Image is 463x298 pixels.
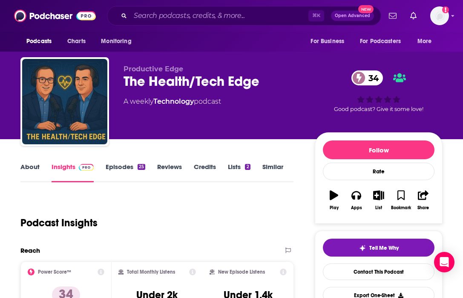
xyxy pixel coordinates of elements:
[245,164,250,170] div: 2
[351,205,362,210] div: Apps
[20,246,40,254] h2: Reach
[417,35,432,47] span: More
[368,185,390,216] button: List
[330,205,339,210] div: Play
[14,8,96,24] img: Podchaser - Follow, Share and Rate Podcasts
[79,164,94,171] img: Podchaser Pro
[430,6,449,25] button: Show profile menu
[354,33,413,50] button: open menu
[430,6,449,25] span: Logged in as weareheadstart
[138,164,145,170] div: 25
[124,96,221,107] div: A weekly podcast
[385,9,400,23] a: Show notifications dropdown
[311,35,344,47] span: For Business
[315,65,443,118] div: 34Good podcast? Give it some love!
[412,185,434,216] button: Share
[360,35,401,47] span: For Podcasters
[335,14,370,18] span: Open Advanced
[360,70,383,85] span: 34
[124,65,183,73] span: Productive Edge
[308,10,324,21] span: ⌘ K
[442,6,449,13] svg: Add a profile image
[107,6,381,26] div: Search podcasts, credits, & more...
[390,185,412,216] button: Bookmark
[375,205,382,210] div: List
[130,9,308,23] input: Search podcasts, credits, & more...
[334,106,423,112] span: Good podcast? Give it some love!
[434,252,454,272] div: Open Intercom Messenger
[323,163,434,180] div: Rate
[20,163,40,182] a: About
[106,163,145,182] a: Episodes25
[157,163,182,182] a: Reviews
[101,35,131,47] span: Monitoring
[262,163,283,182] a: Similar
[430,6,449,25] img: User Profile
[323,239,434,257] button: tell me why sparkleTell Me Why
[26,35,52,47] span: Podcasts
[358,5,374,13] span: New
[369,245,399,251] span: Tell Me Why
[411,33,443,50] button: open menu
[323,263,434,280] a: Contact This Podcast
[305,33,355,50] button: open menu
[95,33,142,50] button: open menu
[38,269,71,275] h2: Power Score™
[417,205,429,210] div: Share
[331,11,374,21] button: Open AdvancedNew
[194,163,216,182] a: Credits
[22,59,107,144] img: The Health/Tech Edge
[359,245,366,251] img: tell me why sparkle
[20,216,98,229] h1: Podcast Insights
[67,35,86,47] span: Charts
[407,9,420,23] a: Show notifications dropdown
[127,269,175,275] h2: Total Monthly Listens
[323,185,345,216] button: Play
[391,205,411,210] div: Bookmark
[218,269,265,275] h2: New Episode Listens
[52,163,94,182] a: InsightsPodchaser Pro
[228,163,250,182] a: Lists2
[62,33,91,50] a: Charts
[20,33,63,50] button: open menu
[351,70,383,85] a: 34
[323,140,434,159] button: Follow
[345,185,367,216] button: Apps
[153,97,194,105] a: Technology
